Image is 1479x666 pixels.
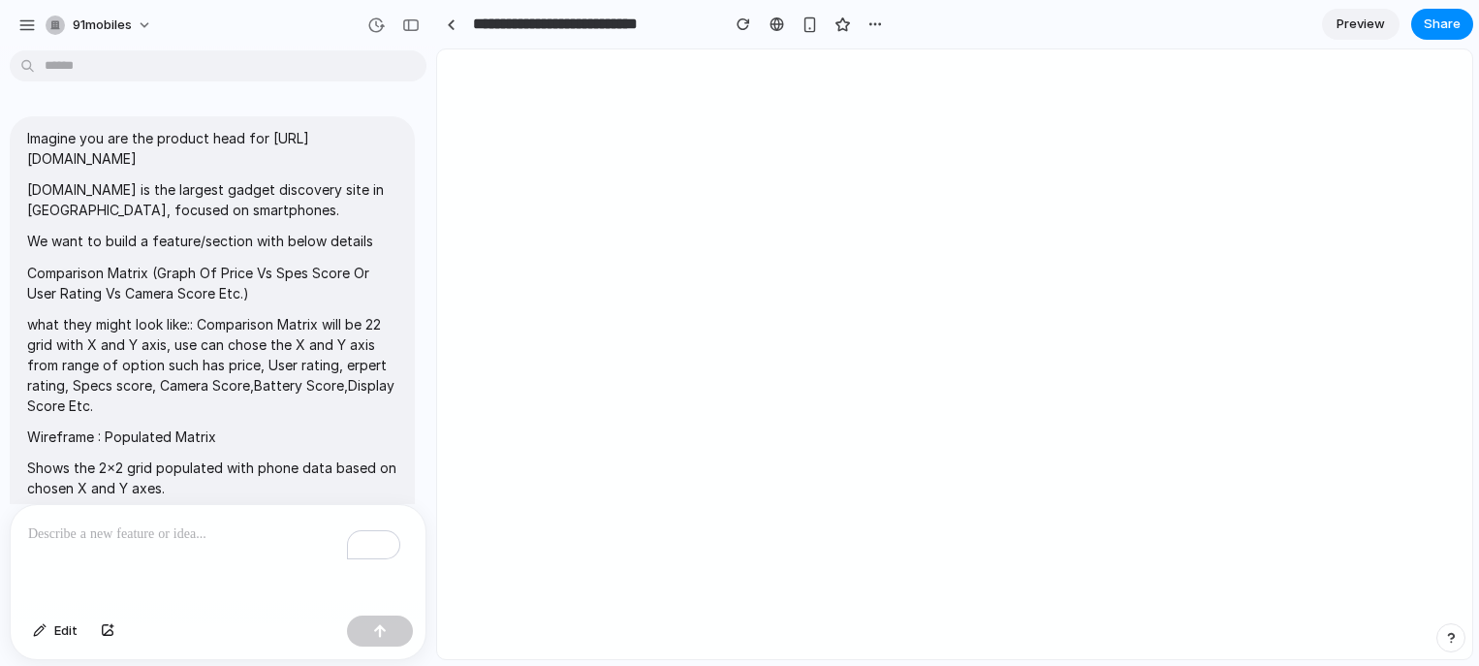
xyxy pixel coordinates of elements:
[54,621,78,641] span: Edit
[27,179,397,220] p: [DOMAIN_NAME] is the largest gadget discovery site in [GEOGRAPHIC_DATA], focused on smartphones.
[27,314,397,416] p: what they might look like:: Comparison Matrix will be 22 grid with X and Y axis, use can chose th...
[38,10,162,41] button: 91mobiles
[1322,9,1400,40] a: Preview
[27,231,397,251] p: We want to build a feature/section with below details
[11,505,425,608] div: To enrich screen reader interactions, please activate Accessibility in Grammarly extension settings
[1424,15,1461,34] span: Share
[73,16,132,35] span: 91mobiles
[23,616,87,647] button: Edit
[27,458,397,498] p: Shows the 2x2 grid populated with phone data based on chosen X and Y axes.
[27,427,397,447] p: Wireframe : Populated Matrix
[1337,15,1385,34] span: Preview
[27,128,397,169] p: Imagine you are the product head for [URL][DOMAIN_NAME]
[1411,9,1473,40] button: Share
[437,49,1472,659] iframe: To enrich screen reader interactions, please activate Accessibility in Grammarly extension settings
[27,263,397,303] p: Comparison Matrix (Graph Of Price Vs Spes Score Or User Rating Vs Camera Score Etc.)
